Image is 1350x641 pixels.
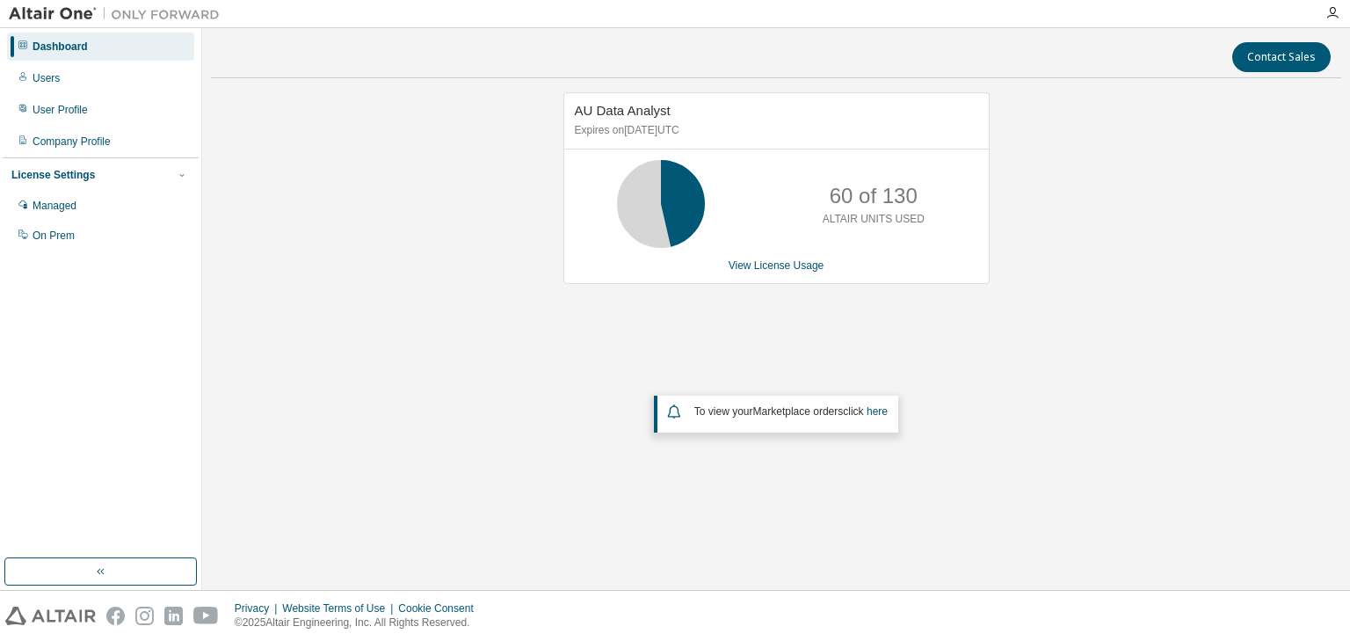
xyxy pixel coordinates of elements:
p: 60 of 130 [830,181,918,211]
a: View License Usage [729,259,824,272]
img: altair_logo.svg [5,607,96,625]
a: here [867,405,888,418]
img: youtube.svg [193,607,219,625]
div: Cookie Consent [398,601,483,616]
p: Expires on [DATE] UTC [575,123,974,138]
p: © 2025 Altair Engineering, Inc. All Rights Reserved. [235,616,484,630]
img: facebook.svg [106,607,125,625]
div: Dashboard [33,40,88,54]
button: Contact Sales [1232,42,1331,72]
div: Managed [33,199,76,213]
div: On Prem [33,229,75,243]
div: User Profile [33,103,88,117]
div: License Settings [11,168,95,182]
div: Privacy [235,601,282,616]
span: To view your click [694,405,888,418]
img: instagram.svg [135,607,154,625]
img: linkedin.svg [164,607,183,625]
img: Altair One [9,5,229,23]
div: Users [33,71,60,85]
div: Company Profile [33,135,111,149]
em: Marketplace orders [753,405,844,418]
div: Website Terms of Use [282,601,398,616]
span: AU Data Analyst [575,103,671,118]
p: ALTAIR UNITS USED [823,212,925,227]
